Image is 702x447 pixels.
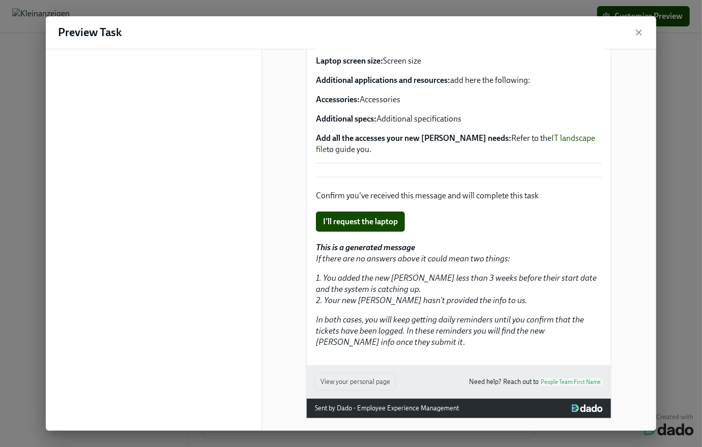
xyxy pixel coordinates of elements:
h4: Preview Task [58,25,122,40]
div: Confirm you've received this message and will complete this task [315,189,603,202]
button: View your personal page [315,373,396,391]
span: View your personal page [320,377,390,387]
div: I'll request the laptop [315,211,603,233]
a: Need help? Reach out toPeople Team:First Name [469,376,603,388]
img: Dado [572,404,603,412]
div: Sent by Dado - Employee Experience Management [315,403,459,414]
span: People Team : First Name [539,378,603,386]
div: This is a generated message If there are no answers above it could mean two things: 1. You added ... [315,241,603,349]
p: Need help? Reach out to [469,376,603,388]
